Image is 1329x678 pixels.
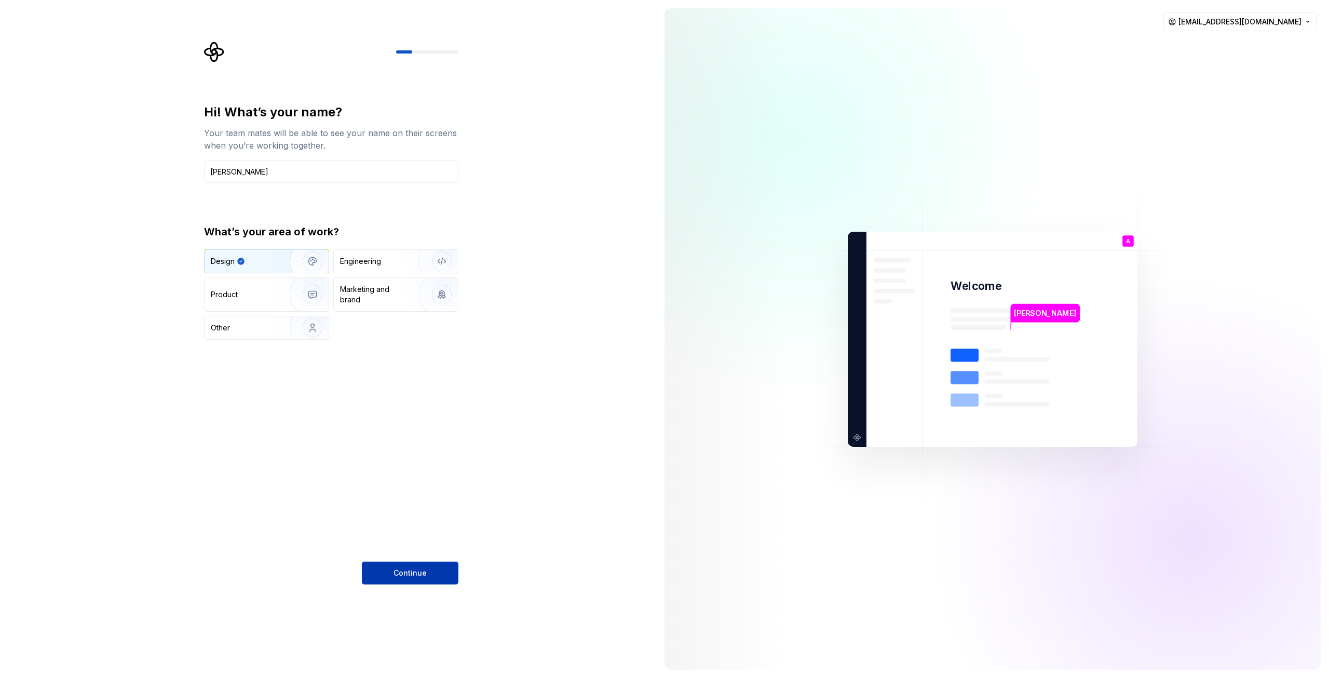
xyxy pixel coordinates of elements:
[211,323,230,333] div: Other
[1126,238,1130,244] p: A
[340,256,381,267] div: Engineering
[394,568,427,578] span: Continue
[204,224,458,239] div: What’s your area of work?
[362,562,458,584] button: Continue
[204,127,458,152] div: Your team mates will be able to see your name on their screens when you’re working together.
[1014,307,1076,318] p: [PERSON_NAME]
[1163,12,1317,31] button: [EMAIL_ADDRESS][DOMAIN_NAME]
[211,289,238,300] div: Product
[1178,17,1301,27] span: [EMAIL_ADDRESS][DOMAIN_NAME]
[204,160,458,183] input: Han Solo
[951,278,1001,294] p: Welcome
[211,256,235,267] div: Design
[204,42,225,62] svg: Supernova Logo
[204,104,458,121] div: Hi! What’s your name?
[340,284,410,305] div: Marketing and brand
